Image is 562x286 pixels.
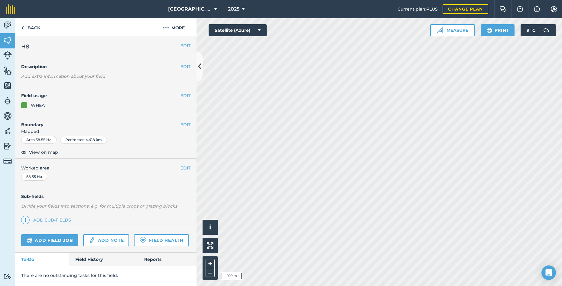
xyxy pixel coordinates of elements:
h4: Description [21,63,190,70]
a: To-Do [15,253,69,266]
img: Ruler icon [437,27,443,33]
img: fieldmargin Logo [6,4,15,14]
img: svg+xml;base64,PHN2ZyB4bWxucz0iaHR0cDovL3d3dy53My5vcmcvMjAwMC9zdmciIHdpZHRoPSI5IiBoZWlnaHQ9IjI0Ii... [21,24,24,31]
button: EDIT [180,92,190,99]
img: svg+xml;base64,PD94bWwgdmVyc2lvbj0iMS4wIiBlbmNvZGluZz0idXRmLTgiPz4KPCEtLSBHZW5lcmF0b3I6IEFkb2JlIE... [3,157,12,166]
img: svg+xml;base64,PHN2ZyB4bWxucz0iaHR0cDovL3d3dy53My5vcmcvMjAwMC9zdmciIHdpZHRoPSIxOCIgaGVpZ2h0PSIyNC... [21,149,27,156]
a: Field History [69,253,138,266]
button: EDIT [180,121,190,128]
span: 9 ° C [527,24,535,36]
img: A cog icon [550,6,557,12]
img: svg+xml;base64,PD94bWwgdmVyc2lvbj0iMS4wIiBlbmNvZGluZz0idXRmLTgiPz4KPCEtLSBHZW5lcmF0b3I6IEFkb2JlIE... [3,111,12,120]
img: svg+xml;base64,PHN2ZyB4bWxucz0iaHR0cDovL3d3dy53My5vcmcvMjAwMC9zdmciIHdpZHRoPSIyMCIgaGVpZ2h0PSIyNC... [163,24,169,31]
span: 2025 [228,5,239,13]
button: + [206,259,215,268]
a: Reports [138,253,197,266]
img: Two speech bubbles overlapping with the left bubble in the forefront [499,6,507,12]
img: svg+xml;base64,PD94bWwgdmVyc2lvbj0iMS4wIiBlbmNvZGluZz0idXRmLTgiPz4KPCEtLSBHZW5lcmF0b3I6IEFkb2JlIE... [89,237,95,244]
img: svg+xml;base64,PD94bWwgdmVyc2lvbj0iMS4wIiBlbmNvZGluZz0idXRmLTgiPz4KPCEtLSBHZW5lcmF0b3I6IEFkb2JlIE... [540,24,552,36]
span: Mapped [15,128,197,135]
img: svg+xml;base64,PD94bWwgdmVyc2lvbj0iMS4wIiBlbmNvZGluZz0idXRmLTgiPz4KPCEtLSBHZW5lcmF0b3I6IEFkb2JlIE... [3,274,12,279]
p: There are no outstanding tasks for this field. [21,272,190,279]
button: i [203,220,218,235]
a: Add note [83,234,129,246]
img: svg+xml;base64,PD94bWwgdmVyc2lvbj0iMS4wIiBlbmNvZGluZz0idXRmLTgiPz4KPCEtLSBHZW5lcmF0b3I6IEFkb2JlIE... [3,96,12,105]
h4: Boundary [15,115,180,128]
em: Add extra information about your field [21,74,105,79]
img: svg+xml;base64,PHN2ZyB4bWxucz0iaHR0cDovL3d3dy53My5vcmcvMjAwMC9zdmciIHdpZHRoPSI1NiIgaGVpZ2h0PSI2MC... [3,36,12,45]
button: Measure [430,24,475,36]
img: svg+xml;base64,PD94bWwgdmVyc2lvbj0iMS4wIiBlbmNvZGluZz0idXRmLTgiPz4KPCEtLSBHZW5lcmF0b3I6IEFkb2JlIE... [3,127,12,136]
h4: Sub-fields [15,193,197,200]
img: svg+xml;base64,PD94bWwgdmVyc2lvbj0iMS4wIiBlbmNvZGluZz0idXRmLTgiPz4KPCEtLSBHZW5lcmF0b3I6IEFkb2JlIE... [27,237,32,244]
span: [GEOGRAPHIC_DATA] [168,5,212,13]
button: More [151,18,197,36]
a: Back [15,18,46,36]
div: Perimeter : 4.418 km [60,136,107,144]
span: Current plan : PLUS [398,6,438,12]
button: EDIT [180,165,190,171]
div: 58.55 Ha [21,173,47,181]
a: Change plan [443,4,488,14]
img: A question mark icon [516,6,524,12]
span: i [209,223,211,231]
div: Area : 58.55 Ha [21,136,57,144]
img: svg+xml;base64,PD94bWwgdmVyc2lvbj0iMS4wIiBlbmNvZGluZz0idXRmLTgiPz4KPCEtLSBHZW5lcmF0b3I6IEFkb2JlIE... [3,21,12,30]
a: Add sub-fields [21,216,73,224]
div: Open Intercom Messenger [541,265,556,280]
span: View on map [29,149,58,156]
img: svg+xml;base64,PHN2ZyB4bWxucz0iaHR0cDovL3d3dy53My5vcmcvMjAwMC9zdmciIHdpZHRoPSI1NiIgaGVpZ2h0PSI2MC... [3,66,12,75]
button: Print [481,24,515,36]
div: WHEAT [31,102,47,109]
img: svg+xml;base64,PHN2ZyB4bWxucz0iaHR0cDovL3d3dy53My5vcmcvMjAwMC9zdmciIHdpZHRoPSI1NiIgaGVpZ2h0PSI2MC... [3,81,12,90]
button: 9 °C [521,24,556,36]
span: Worked area [21,165,190,171]
em: Divide your fields into sections, e.g. for multiple crops or grazing blocks [21,203,177,209]
button: – [206,268,215,277]
img: Four arrows, one pointing top left, one top right, one bottom right and the last bottom left [207,242,213,249]
img: svg+xml;base64,PHN2ZyB4bWxucz0iaHR0cDovL3d3dy53My5vcmcvMjAwMC9zdmciIHdpZHRoPSIxOSIgaGVpZ2h0PSIyNC... [486,27,492,34]
img: svg+xml;base64,PHN2ZyB4bWxucz0iaHR0cDovL3d3dy53My5vcmcvMjAwMC9zdmciIHdpZHRoPSIxNCIgaGVpZ2h0PSIyNC... [23,216,28,224]
h4: Field usage [21,92,180,99]
button: Satellite (Azure) [209,24,267,36]
button: EDIT [180,63,190,70]
span: H8 [21,42,29,51]
img: svg+xml;base64,PHN2ZyB4bWxucz0iaHR0cDovL3d3dy53My5vcmcvMjAwMC9zdmciIHdpZHRoPSIxNyIgaGVpZ2h0PSIxNy... [534,5,540,13]
a: Add field job [21,234,78,246]
button: View on map [21,149,58,156]
img: svg+xml;base64,PD94bWwgdmVyc2lvbj0iMS4wIiBlbmNvZGluZz0idXRmLTgiPz4KPCEtLSBHZW5lcmF0b3I6IEFkb2JlIE... [3,142,12,151]
a: Field Health [134,234,189,246]
button: EDIT [180,42,190,49]
img: svg+xml;base64,PD94bWwgdmVyc2lvbj0iMS4wIiBlbmNvZGluZz0idXRmLTgiPz4KPCEtLSBHZW5lcmF0b3I6IEFkb2JlIE... [3,51,12,60]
